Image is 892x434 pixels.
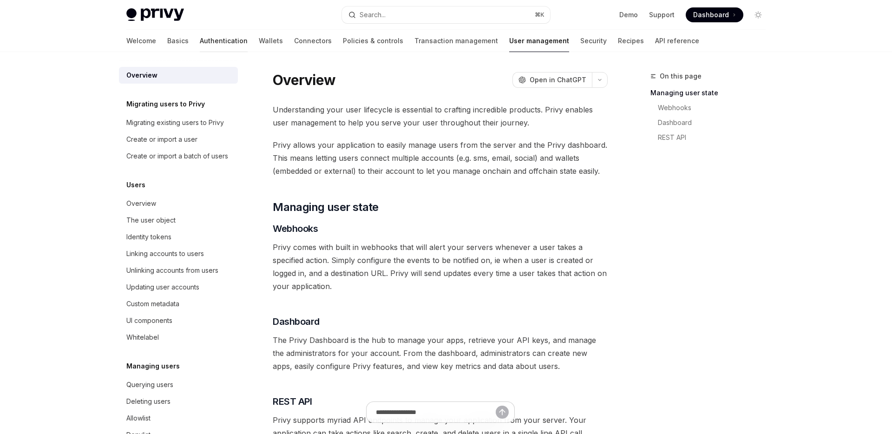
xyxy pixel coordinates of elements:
a: Overview [119,195,238,212]
a: Linking accounts to users [119,245,238,262]
a: REST API [650,130,773,145]
div: Identity tokens [126,231,171,243]
div: The user object [126,215,176,226]
div: Updating user accounts [126,282,199,293]
h5: Users [126,179,145,191]
span: REST API [273,395,312,408]
button: Search...⌘K [342,7,550,23]
div: Search... [360,9,386,20]
a: Migrating existing users to Privy [119,114,238,131]
button: Toggle dark mode [751,7,766,22]
span: Dashboard [273,315,320,328]
a: Dashboard [650,115,773,130]
div: Unlinking accounts from users [126,265,218,276]
span: Webhooks [273,222,318,235]
a: Wallets [259,30,283,52]
div: Create or import a batch of users [126,151,228,162]
a: Welcome [126,30,156,52]
a: Allowlist [119,410,238,427]
div: Linking accounts to users [126,248,204,259]
a: Dashboard [686,7,743,22]
a: Policies & controls [343,30,403,52]
a: Create or import a batch of users [119,148,238,164]
div: Overview [126,198,156,209]
h5: Managing users [126,361,180,372]
a: UI components [119,312,238,329]
a: Basics [167,30,189,52]
div: Overview [126,70,157,81]
h1: Overview [273,72,335,88]
div: UI components [126,315,172,326]
a: Updating user accounts [119,279,238,296]
img: light logo [126,8,184,21]
a: Overview [119,67,238,84]
input: Ask a question... [376,402,496,422]
a: Transaction management [414,30,498,52]
a: Authentication [200,30,248,52]
a: Support [649,10,675,20]
div: Querying users [126,379,173,390]
span: Understanding your user lifecycle is essential to crafting incredible products. Privy enables use... [273,103,608,129]
a: User management [509,30,569,52]
a: Managing user state [650,85,773,100]
div: Migrating existing users to Privy [126,117,224,128]
h5: Migrating users to Privy [126,99,205,110]
div: Allowlist [126,413,151,424]
span: On this page [660,71,702,82]
a: Deleting users [119,393,238,410]
a: Create or import a user [119,131,238,148]
span: Privy comes with built in webhooks that will alert your servers whenever a user takes a specified... [273,241,608,293]
span: Privy allows your application to easily manage users from the server and the Privy dashboard. Thi... [273,138,608,178]
div: Deleting users [126,396,171,407]
span: Managing user state [273,200,379,215]
div: Create or import a user [126,134,197,145]
a: Connectors [294,30,332,52]
a: The user object [119,212,238,229]
a: Recipes [618,30,644,52]
a: Whitelabel [119,329,238,346]
div: Custom metadata [126,298,179,309]
a: Security [580,30,607,52]
a: Identity tokens [119,229,238,245]
a: Querying users [119,376,238,393]
a: Demo [619,10,638,20]
span: Open in ChatGPT [530,75,586,85]
a: Unlinking accounts from users [119,262,238,279]
button: Open in ChatGPT [512,72,592,88]
span: The Privy Dashboard is the hub to manage your apps, retrieve your API keys, and manage the admini... [273,334,608,373]
span: ⌘ K [535,11,544,19]
div: Whitelabel [126,332,159,343]
a: Custom metadata [119,296,238,312]
a: Webhooks [650,100,773,115]
span: Dashboard [693,10,729,20]
a: API reference [655,30,699,52]
button: Send message [496,406,509,419]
